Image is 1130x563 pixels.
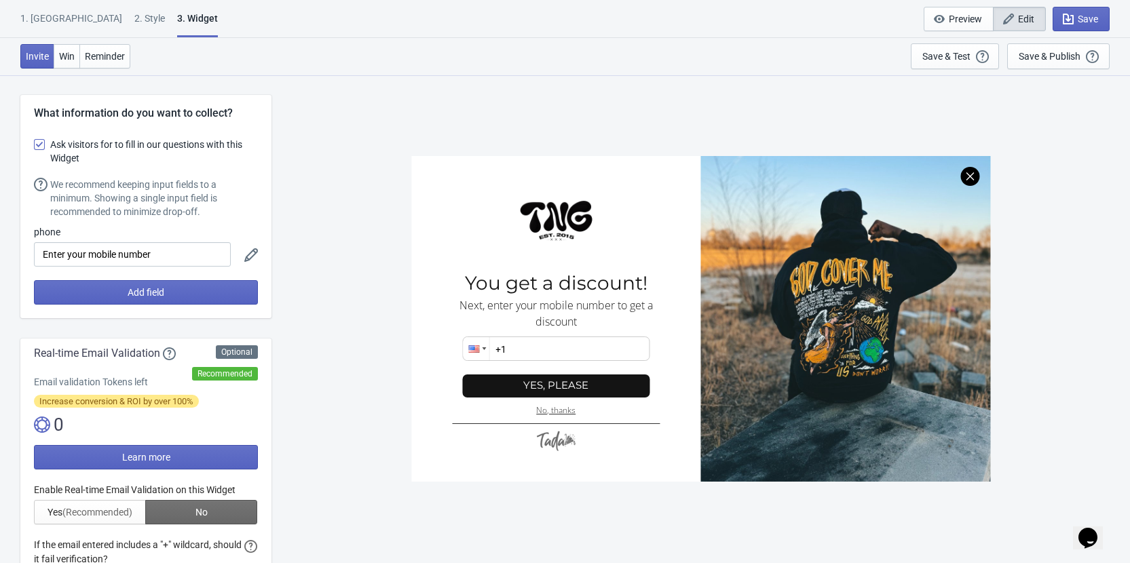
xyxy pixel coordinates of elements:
[192,367,258,381] div: Recommended
[911,43,999,69] button: Save & Test
[216,345,258,359] div: Optional
[128,287,164,298] span: Add field
[34,445,258,469] button: Learn more
[949,14,982,24] span: Preview
[20,12,122,35] div: 1. [GEOGRAPHIC_DATA]
[1078,14,1098,24] span: Save
[922,51,971,62] div: Save & Test
[50,138,258,165] span: Ask visitors for to fill in our questions with this Widget
[34,414,258,435] div: 0
[122,452,170,463] span: Learn more
[34,280,258,305] button: Add field
[34,395,199,408] span: Increase conversion & ROI by over 100%
[34,105,258,121] div: What information do you want to collect?
[134,12,165,35] div: 2 . Style
[34,345,160,362] span: Real-time Email Validation
[177,12,218,37] div: 3. Widget
[34,225,231,239] div: phone
[34,178,48,191] img: help.svg
[924,7,994,31] button: Preview
[993,7,1046,31] button: Edit
[85,51,125,62] span: Reminder
[20,44,54,69] button: Invite
[1053,7,1110,31] button: Save
[34,375,258,389] div: Email validation Tokens left
[1019,51,1080,62] div: Save & Publish
[59,51,75,62] span: Win
[34,416,50,433] img: tokens.svg
[1007,43,1110,69] button: Save & Publish
[1018,14,1034,24] span: Edit
[54,44,80,69] button: Win
[1073,509,1116,549] iframe: chat widget
[79,44,130,69] button: Reminder
[50,178,258,218] div: We recommend keeping input fields to a minimum. Showing a single input field is recommended to mi...
[26,51,49,62] span: Invite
